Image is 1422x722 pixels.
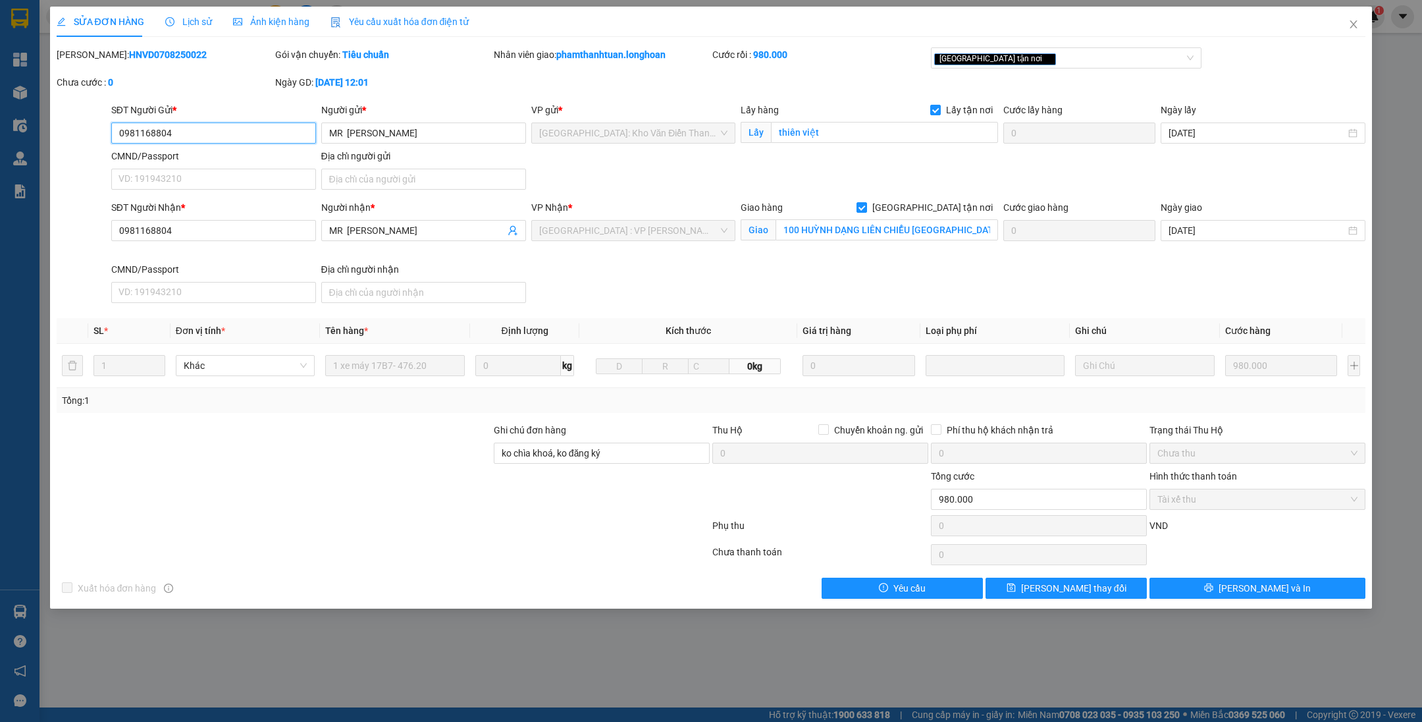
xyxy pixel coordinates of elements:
span: edit [57,17,66,26]
input: Địa chỉ của người nhận [321,282,526,303]
div: Người nhận [321,200,526,215]
div: CMND/Passport [111,149,316,163]
div: SĐT Người Gửi [111,103,316,117]
input: Lấy tận nơi [771,122,998,143]
span: picture [233,17,242,26]
span: kg [561,355,574,376]
span: Yêu cầu [893,581,926,596]
div: [PERSON_NAME]: [57,47,273,62]
span: 0kg [729,358,781,374]
input: Địa chỉ của người gửi [321,169,526,190]
th: Loại phụ phí [920,318,1070,344]
input: R [642,358,689,374]
span: clock-circle [165,17,174,26]
span: close [1348,19,1359,30]
img: icon [330,17,341,28]
input: Giao tận nơi [776,219,998,240]
div: Địa chỉ người gửi [321,149,526,163]
label: Hình thức thanh toán [1149,471,1237,482]
input: 0 [1225,355,1337,376]
div: Chưa cước : [57,75,273,90]
span: Đơn vị tính [176,325,225,336]
label: Ngày giao [1161,202,1202,213]
input: Ngày lấy [1169,126,1346,140]
span: Hà Nội: Kho Văn Điển Thanh Trì [539,123,728,143]
label: Ngày lấy [1161,105,1196,115]
span: VP Nhận [531,202,568,213]
input: C [688,358,730,374]
b: [DATE] 12:01 [315,77,369,88]
b: 980.000 [753,49,787,60]
span: Xuất hóa đơn hàng [72,581,162,596]
button: printer[PERSON_NAME] và In [1149,578,1365,599]
label: Ghi chú đơn hàng [494,425,566,435]
span: Giao [741,219,776,240]
span: Thu Hộ [712,425,743,435]
div: Chưa thanh toán [711,545,930,568]
input: Ghi Chú [1075,355,1215,376]
span: Lịch sử [165,16,212,27]
div: Cước rồi : [712,47,928,62]
div: Phụ thu [711,518,930,541]
span: [GEOGRAPHIC_DATA] tận nơi [934,53,1056,65]
span: [GEOGRAPHIC_DATA] tận nơi [867,200,998,215]
span: Định lượng [501,325,548,336]
span: Ảnh kiện hàng [233,16,309,27]
span: SL [93,325,104,336]
span: user-add [508,225,518,236]
div: VP gửi [531,103,736,117]
span: exclamation-circle [879,583,888,594]
b: phamthanhtuan.longhoan [556,49,666,60]
input: Ghi chú đơn hàng [494,443,710,464]
span: Giá trị hàng [803,325,851,336]
div: SĐT Người Nhận [111,200,316,215]
button: Close [1335,7,1372,43]
div: Tổng: 1 [62,393,549,408]
div: Nhân viên giao: [494,47,710,62]
label: Cước giao hàng [1003,202,1068,213]
div: Người gửi [321,103,526,117]
button: plus [1348,355,1360,376]
span: Lấy [741,122,771,143]
label: Cước lấy hàng [1003,105,1063,115]
span: Lấy hàng [741,105,779,115]
span: Giao hàng [741,202,783,213]
button: delete [62,355,83,376]
div: Trạng thái Thu Hộ [1149,423,1365,437]
input: D [596,358,643,374]
span: Chuyển khoản ng. gửi [829,423,928,437]
b: 0 [108,77,113,88]
span: Phí thu hộ khách nhận trả [941,423,1059,437]
span: Khác [184,356,307,375]
span: printer [1204,583,1213,594]
span: Tài xế thu [1157,489,1357,509]
span: Lấy tận nơi [941,103,998,117]
input: Cước giao hàng [1003,220,1155,241]
span: Đà Nẵng : VP Thanh Khê [539,221,728,240]
span: Tổng cước [931,471,974,482]
span: Yêu cầu xuất hóa đơn điện tử [330,16,469,27]
div: CMND/Passport [111,262,316,277]
span: Cước hàng [1225,325,1271,336]
span: info-circle [164,584,173,593]
b: Tiêu chuẩn [342,49,389,60]
span: [PERSON_NAME] thay đổi [1021,581,1126,596]
div: Gói vận chuyển: [275,47,491,62]
input: Ngày giao [1169,223,1346,238]
span: close [1044,55,1051,62]
button: exclamation-circleYêu cầu [822,578,983,599]
span: VND [1149,520,1168,531]
span: save [1007,583,1016,594]
span: SỬA ĐƠN HÀNG [57,16,144,27]
span: Kích thước [666,325,711,336]
div: Địa chỉ người nhận [321,262,526,277]
input: VD: Bàn, Ghế [325,355,465,376]
input: Cước lấy hàng [1003,123,1155,144]
div: Ngày GD: [275,75,491,90]
span: Tên hàng [325,325,368,336]
input: 0 [803,355,914,376]
span: Chưa thu [1157,443,1357,463]
b: HNVD0708250022 [129,49,207,60]
th: Ghi chú [1070,318,1220,344]
span: [PERSON_NAME] và In [1219,581,1311,596]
